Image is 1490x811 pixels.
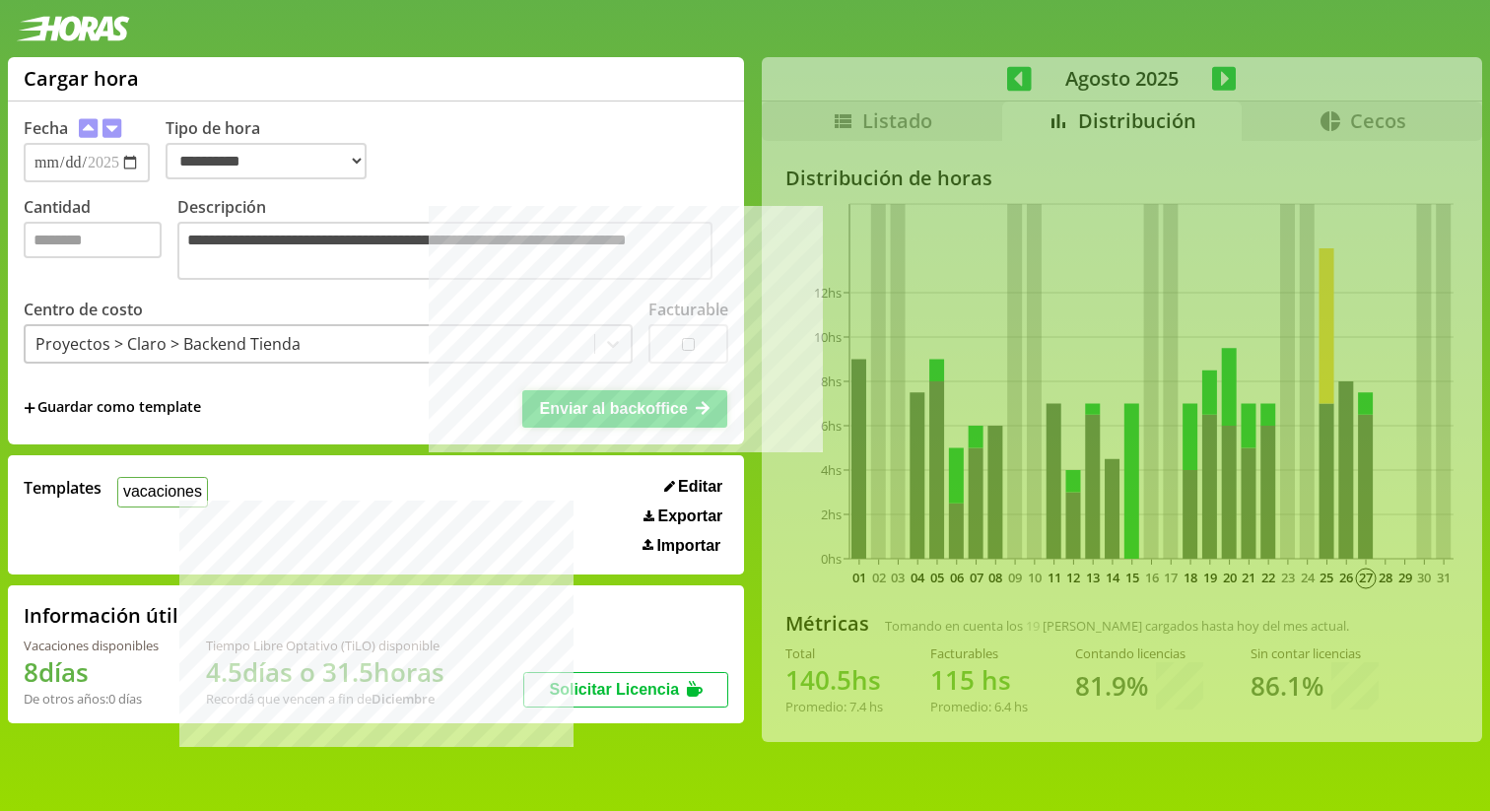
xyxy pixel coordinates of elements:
span: + [24,397,35,419]
label: Facturable [648,299,728,320]
div: De otros años: 0 días [24,690,159,708]
span: Editar [678,478,722,496]
img: logotipo [16,16,130,41]
div: Proyectos > Claro > Backend Tienda [35,333,301,355]
h1: Cargar hora [24,65,139,92]
button: Exportar [638,507,728,526]
h1: 4.5 días o 31.5 horas [206,654,444,690]
div: Vacaciones disponibles [24,637,159,654]
button: Solicitar Licencia [523,672,728,708]
b: Diciembre [372,690,435,708]
h2: Información útil [24,602,178,629]
select: Tipo de hora [166,143,367,179]
span: Solicitar Licencia [550,681,680,698]
textarea: Descripción [177,222,712,280]
div: Tiempo Libre Optativo (TiLO) disponible [206,637,444,654]
label: Centro de costo [24,299,143,320]
span: Templates [24,477,102,499]
div: Recordá que vencen a fin de [206,690,444,708]
button: Editar [658,477,729,497]
label: Tipo de hora [166,117,382,182]
button: Enviar al backoffice [522,390,727,428]
span: Enviar al backoffice [540,400,688,417]
button: vacaciones [117,477,208,507]
span: Importar [656,537,720,555]
label: Fecha [24,117,68,139]
label: Cantidad [24,196,177,285]
span: Exportar [658,507,723,525]
h1: 8 días [24,654,159,690]
input: Cantidad [24,222,162,258]
span: +Guardar como template [24,397,201,419]
label: Descripción [177,196,728,285]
